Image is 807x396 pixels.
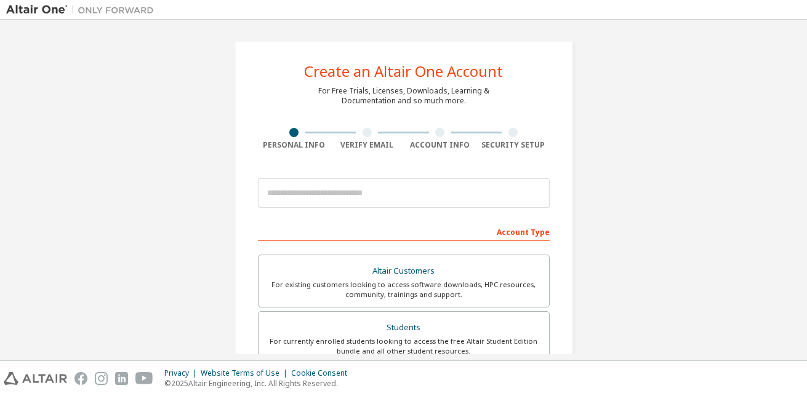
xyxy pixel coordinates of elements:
[404,140,477,150] div: Account Info
[258,140,331,150] div: Personal Info
[115,372,128,385] img: linkedin.svg
[201,368,291,378] div: Website Terms of Use
[164,378,355,389] p: © 2025 Altair Engineering, Inc. All Rights Reserved.
[4,372,67,385] img: altair_logo.svg
[266,280,542,299] div: For existing customers looking to access software downloads, HPC resources, community, trainings ...
[164,368,201,378] div: Privacy
[266,319,542,336] div: Students
[318,86,489,106] div: For Free Trials, Licenses, Downloads, Learning & Documentation and so much more.
[135,372,153,385] img: youtube.svg
[6,4,160,16] img: Altair One
[95,372,108,385] img: instagram.svg
[331,140,404,150] div: Verify Email
[291,368,355,378] div: Cookie Consent
[74,372,87,385] img: facebook.svg
[304,64,503,79] div: Create an Altair One Account
[258,221,550,241] div: Account Type
[266,263,542,280] div: Altair Customers
[476,140,550,150] div: Security Setup
[266,336,542,356] div: For currently enrolled students looking to access the free Altair Student Edition bundle and all ...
